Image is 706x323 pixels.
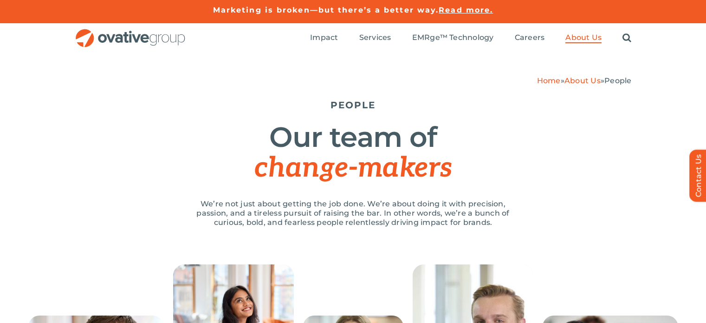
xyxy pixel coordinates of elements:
a: Search [622,33,631,43]
span: change-makers [254,152,451,185]
span: People [604,76,631,85]
a: About Us [565,33,602,43]
a: EMRge™ Technology [412,33,494,43]
a: Services [359,33,391,43]
span: Impact [310,33,338,42]
a: Marketing is broken—but there’s a better way. [213,6,439,14]
span: EMRge™ Technology [412,33,494,42]
span: About Us [565,33,602,42]
a: Impact [310,33,338,43]
span: Services [359,33,391,42]
a: Read more. [439,6,493,14]
span: Careers [515,33,545,42]
span: » » [537,76,632,85]
p: We’re not just about getting the job done. We’re about doing it with precision, passion, and a ti... [186,199,520,227]
nav: Menu [310,23,631,53]
a: About Us [564,76,601,85]
a: Home [537,76,561,85]
h1: Our team of [75,122,632,183]
a: OG_Full_horizontal_RGB [75,28,186,37]
h5: PEOPLE [75,99,632,111]
a: Careers [515,33,545,43]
